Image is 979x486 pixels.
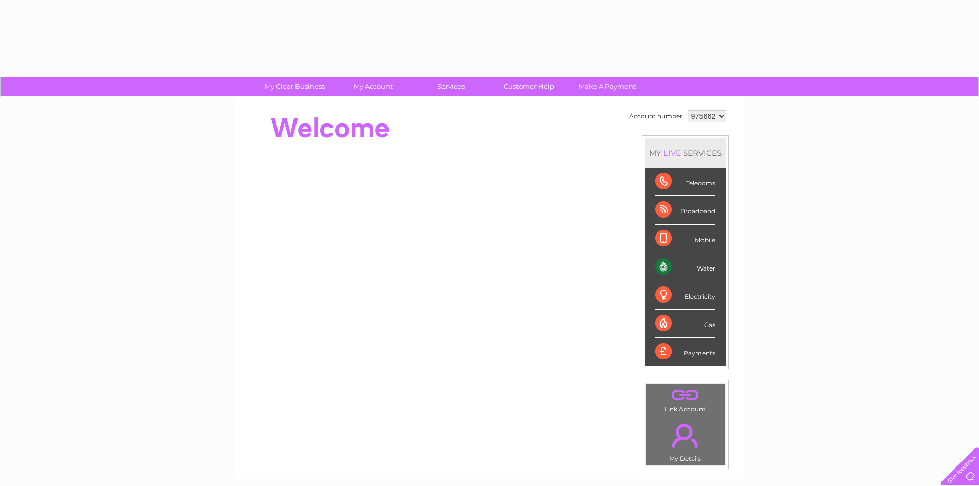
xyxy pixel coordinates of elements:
[655,281,715,310] div: Electricity
[626,107,685,125] td: Account number
[655,196,715,224] div: Broadband
[661,148,683,158] div: LIVE
[649,386,722,404] a: .
[645,415,725,465] td: My Details
[655,338,715,366] div: Payments
[655,253,715,281] div: Water
[487,77,571,96] a: Customer Help
[655,225,715,253] div: Mobile
[649,418,722,454] a: .
[409,77,493,96] a: Services
[645,138,726,168] div: MY SERVICES
[252,77,337,96] a: My Clear Business
[565,77,650,96] a: Make A Payment
[655,310,715,338] div: Gas
[645,383,725,416] td: Link Account
[655,168,715,196] div: Telecoms
[330,77,415,96] a: My Account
